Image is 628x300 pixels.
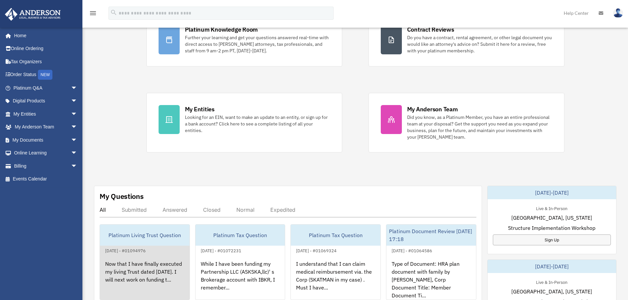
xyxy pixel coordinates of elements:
img: Anderson Advisors Platinum Portal [3,8,63,21]
a: Platinum Document Review [DATE] 17:18[DATE] - #01064586Type of Document: HRA plan document with f... [386,224,476,300]
a: Events Calendar [5,173,87,186]
a: Order StatusNEW [5,68,87,82]
div: My Questions [100,191,144,201]
a: Sign Up [493,234,611,245]
span: Structure Implementation Workshop [508,224,595,232]
a: My Entities Looking for an EIN, want to make an update to an entity, or sign up for a bank accoun... [146,93,342,152]
div: Normal [236,206,254,213]
a: Platinum Living Trust Question[DATE] - #01094976Now that I have finally executed my living Trust ... [100,224,190,300]
div: Expedited [270,206,295,213]
i: menu [89,9,97,17]
a: Platinum Knowledge Room Further your learning and get your questions answered real-time with dire... [146,13,342,67]
div: Do you have a contract, rental agreement, or other legal document you would like an attorney's ad... [407,34,552,54]
span: arrow_drop_down [71,159,84,173]
a: My Anderson Team Did you know, as a Platinum Member, you have an entire professional team at your... [369,93,564,152]
a: menu [89,12,97,17]
a: Online Ordering [5,42,87,55]
div: Contract Reviews [407,25,454,34]
div: Live & In-Person [531,278,573,285]
div: All [100,206,106,213]
div: Looking for an EIN, want to make an update to an entity, or sign up for a bank account? Click her... [185,114,330,134]
div: My Anderson Team [407,105,458,113]
div: Platinum Living Trust Question [100,225,190,246]
a: Online Learningarrow_drop_down [5,147,87,160]
a: My Documentsarrow_drop_down [5,133,87,147]
div: Submitted [122,206,147,213]
div: Platinum Document Review [DATE] 17:18 [386,225,476,246]
span: [GEOGRAPHIC_DATA], [US_STATE] [511,287,592,295]
img: User Pic [613,8,623,18]
a: Tax Organizers [5,55,87,68]
a: Platinum Tax Question[DATE] - #01072231While I have been funding my Partnership LLC (ASKSKA,llc)'... [195,224,285,300]
div: Did you know, as a Platinum Member, you have an entire professional team at your disposal? Get th... [407,114,552,140]
a: Digital Productsarrow_drop_down [5,95,87,108]
span: arrow_drop_down [71,81,84,95]
div: [DATE] - #01064586 [386,247,437,254]
div: My Entities [185,105,215,113]
div: Platinum Tax Question [291,225,380,246]
span: arrow_drop_down [71,133,84,147]
div: [DATE] - #01069324 [291,247,342,254]
a: My Entitiesarrow_drop_down [5,107,87,121]
span: [GEOGRAPHIC_DATA], [US_STATE] [511,214,592,222]
div: Answered [163,206,187,213]
div: Platinum Knowledge Room [185,25,258,34]
i: search [110,9,117,16]
div: NEW [38,70,52,80]
div: Further your learning and get your questions answered real-time with direct access to [PERSON_NAM... [185,34,330,54]
span: arrow_drop_down [71,121,84,134]
div: [DATE]-[DATE] [488,260,616,273]
a: Home [5,29,84,42]
div: Live & In-Person [531,205,573,211]
a: Billingarrow_drop_down [5,159,87,173]
span: arrow_drop_down [71,95,84,108]
div: Platinum Tax Question [195,225,285,246]
div: [DATE] - #01072231 [195,247,247,254]
div: [DATE] - #01094976 [100,247,151,254]
a: Contract Reviews Do you have a contract, rental agreement, or other legal document you would like... [369,13,564,67]
span: arrow_drop_down [71,107,84,121]
a: My Anderson Teamarrow_drop_down [5,121,87,134]
a: Platinum Q&Aarrow_drop_down [5,81,87,95]
div: Closed [203,206,221,213]
a: Platinum Tax Question[DATE] - #01069324I understand that I can claim medical reimbursement via. t... [290,224,381,300]
span: arrow_drop_down [71,147,84,160]
div: [DATE]-[DATE] [488,186,616,199]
